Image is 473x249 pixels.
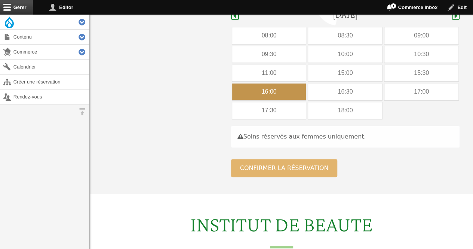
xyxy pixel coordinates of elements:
[308,27,382,44] div: 08:30
[231,126,460,148] div: Soins réservés aux femmes uniquement.
[232,102,306,119] div: 17:30
[232,46,306,63] div: 09:30
[232,65,306,81] div: 11:00
[384,65,458,81] div: 15:30
[333,9,358,20] h4: [DATE]
[308,65,382,81] div: 15:00
[308,83,382,100] div: 16:30
[384,83,458,100] div: 17:00
[232,83,306,100] div: 16:00
[94,212,469,248] h2: INSTITUT DE BEAUTE
[308,46,382,63] div: 10:00
[390,3,396,9] span: 1
[75,104,89,119] button: Orientation horizontale
[384,46,458,63] div: 10:30
[384,27,458,44] div: 09:00
[232,27,306,44] div: 08:00
[231,159,338,177] button: Confirmer la réservation
[308,102,382,119] div: 18:00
